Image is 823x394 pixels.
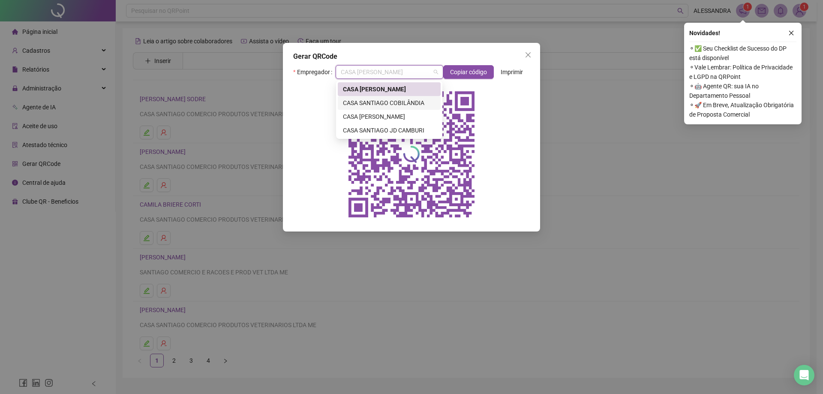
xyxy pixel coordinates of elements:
[338,82,441,96] div: CASA SANTIAGO BELA AURORA
[341,66,438,78] span: CASA SANTIAGO BELA AURORA
[788,30,794,36] span: close
[689,81,796,100] span: ⚬ 🤖 Agente QR: sua IA no Departamento Pessoal
[689,44,796,63] span: ⚬ ✅ Seu Checklist de Sucesso do DP está disponível
[343,86,480,223] img: qrcode do empregador
[794,365,814,385] div: Open Intercom Messenger
[521,48,535,62] button: Close
[343,126,436,135] div: CASA SANTIAGO JD CAMBURI
[525,51,532,58] span: close
[343,98,436,108] div: CASA SANTIAGO COBILÂNDIA
[689,63,796,81] span: ⚬ Vale Lembrar: Política de Privacidade e LGPD na QRPoint
[689,28,720,38] span: Novidades !
[689,100,796,119] span: ⚬ 🚀 Em Breve, Atualização Obrigatória de Proposta Comercial
[293,51,530,62] div: Gerar QRCode
[343,84,436,94] div: CASA [PERSON_NAME]
[494,65,530,79] button: Imprimir
[338,110,441,123] div: CASA SANTIAGO GLÓRIA
[501,67,523,77] span: Imprimir
[343,112,436,121] div: CASA [PERSON_NAME]
[338,123,441,137] div: CASA SANTIAGO JD CAMBURI
[338,96,441,110] div: CASA SANTIAGO COBILÂNDIA
[450,67,487,77] span: Copiar código
[443,65,494,79] button: Copiar código
[293,65,336,79] label: Empregador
